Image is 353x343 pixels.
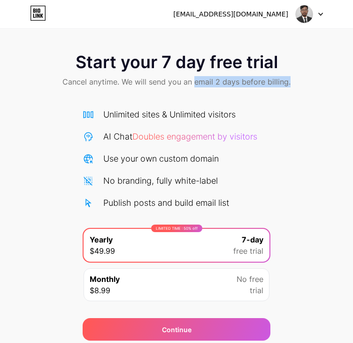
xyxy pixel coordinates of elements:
span: free trial [233,245,263,257]
span: 7-day [242,234,263,245]
div: Use your own custom domain [103,152,219,165]
span: Continue [162,325,192,335]
img: saikishore [295,5,313,23]
div: AI Chat [103,130,257,143]
span: Cancel anytime. We will send you an email 2 days before billing. [62,76,291,87]
span: $49.99 [90,245,115,257]
div: [EMAIL_ADDRESS][DOMAIN_NAME] [173,9,288,19]
span: Start your 7 day free trial [76,53,278,71]
div: Unlimited sites & Unlimited visitors [103,108,236,121]
div: No branding, fully white-label [103,174,218,187]
div: LIMITED TIME : 50% off [151,225,202,232]
span: Monthly [90,273,120,285]
div: Publish posts and build email list [103,196,229,209]
span: Yearly [90,234,113,245]
span: No free [237,273,263,285]
span: Doubles engagement by visitors [132,132,257,141]
span: trial [250,285,263,296]
span: $8.99 [90,285,110,296]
